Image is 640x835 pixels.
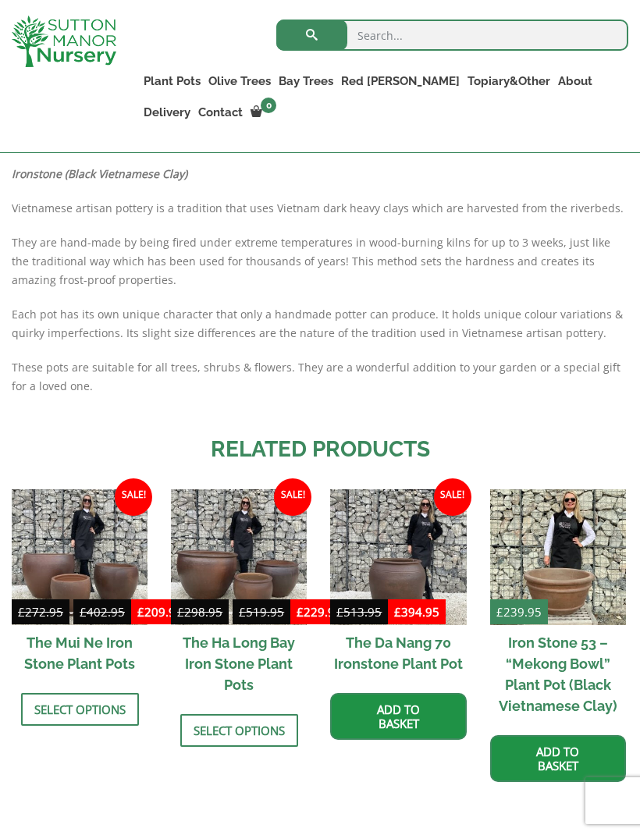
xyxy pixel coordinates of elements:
[12,489,148,681] a: Sale! £272.95-£402.95 £209.95-£309.95 The Mui Ne Iron Stone Plant Pots
[464,70,554,92] a: Topiary&Other
[330,693,466,740] a: Add to basket: “The Da Nang 70 Ironstone Plant Pot”
[330,489,466,681] a: Sale! The Da Nang 70 Ironstone Plant Pot
[115,478,152,516] span: Sale!
[554,70,596,92] a: About
[274,478,311,516] span: Sale!
[194,101,247,123] a: Contact
[330,489,466,625] img: The Da Nang 70 Ironstone Plant Pot
[171,489,307,702] a: Sale! £298.95-£519.95 £229.95-£399.95 The Ha Long Bay Iron Stone Plant Pots
[394,604,401,620] span: £
[394,604,439,620] bdi: 394.95
[12,166,187,181] strong: Ironstone (Black Vietnamese Clay)
[12,489,148,625] img: The Mui Ne Iron Stone Plant Pots
[275,70,337,92] a: Bay Trees
[171,625,307,702] h2: The Ha Long Bay Iron Stone Plant Pots
[171,489,307,625] img: The Ha Long Bay Iron Stone Plant Pots
[12,305,628,343] p: Each pot has its own unique character that only a handmade potter can produce. It holds unique co...
[171,602,290,625] del: -
[177,604,184,620] span: £
[297,604,342,620] bdi: 229.95
[496,604,542,620] bdi: 239.95
[239,604,284,620] bdi: 519.95
[12,602,131,625] del: -
[261,98,276,113] span: 0
[12,199,628,218] p: Vietnamese artisan pottery is a tradition that uses Vietnam dark heavy clays which are harvested ...
[137,604,144,620] span: £
[337,70,464,92] a: Red [PERSON_NAME]
[336,604,343,620] span: £
[21,693,139,726] a: Select options for “The Mui Ne Iron Stone Plant Pots”
[80,604,125,620] bdi: 402.95
[18,604,63,620] bdi: 272.95
[496,604,503,620] span: £
[204,70,275,92] a: Olive Trees
[140,101,194,123] a: Delivery
[490,625,626,723] h2: Iron Stone 53 – “Mekong Bowl” Plant Pot (Black Vietnamese Clay)
[131,602,251,625] ins: -
[290,602,410,625] ins: -
[434,478,471,516] span: Sale!
[297,604,304,620] span: £
[490,489,626,625] img: Iron Stone 53 - "Mekong Bowl" Plant Pot (Black Vietnamese Clay)
[140,70,204,92] a: Plant Pots
[80,604,87,620] span: £
[490,735,626,782] a: Add to basket: “Iron Stone 53 - "Mekong Bowl" Plant Pot (Black Vietnamese Clay)”
[336,604,382,620] bdi: 513.95
[239,604,246,620] span: £
[177,604,222,620] bdi: 298.95
[490,489,626,723] a: £239.95 Iron Stone 53 – “Mekong Bowl” Plant Pot (Black Vietnamese Clay)
[180,714,298,747] a: Select options for “The Ha Long Bay Iron Stone Plant Pots”
[12,358,628,396] p: These pots are suitable for all trees, shrubs & flowers. They are a wonderful addition to your ga...
[330,625,466,681] h2: The Da Nang 70 Ironstone Plant Pot
[276,20,628,51] input: Search...
[12,233,628,290] p: They are hand-made by being fired under extreme temperatures in wood-burning kilns for up to 3 we...
[247,101,281,123] a: 0
[18,604,25,620] span: £
[12,433,628,466] h2: Related products
[12,16,116,67] img: logo
[12,625,148,681] h2: The Mui Ne Iron Stone Plant Pots
[137,604,183,620] bdi: 209.95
